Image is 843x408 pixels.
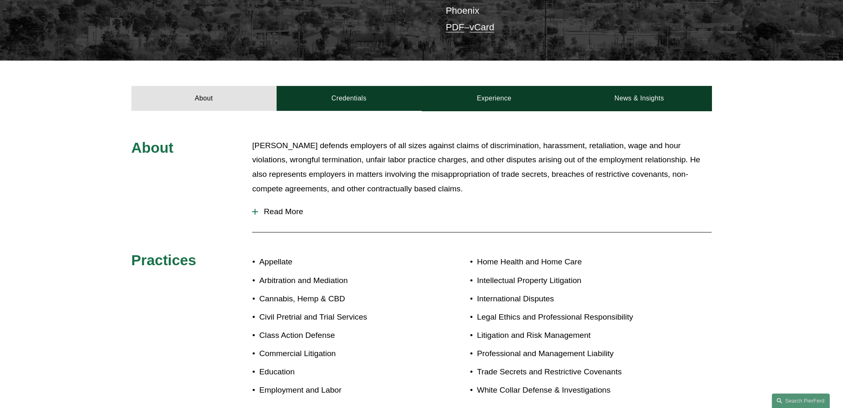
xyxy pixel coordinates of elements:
[566,86,712,111] a: News & Insights
[131,86,277,111] a: About
[259,255,421,269] p: Appellate
[446,22,464,32] a: PDF
[131,252,197,268] span: Practices
[477,255,663,269] p: Home Health and Home Care
[131,139,174,156] span: About
[259,292,421,306] p: Cannabis, Hemp & CBD
[477,328,663,343] p: Litigation and Risk Management
[477,365,663,379] p: Trade Secrets and Restrictive Covenants
[252,139,712,196] p: [PERSON_NAME] defends employers of all sizes against claims of discrimination, harassment, retali...
[259,383,421,398] p: Employment and Labor
[259,274,421,288] p: Arbitration and Mediation
[277,86,422,111] a: Credentials
[469,22,494,32] a: vCard
[477,292,663,306] p: International Disputes
[258,207,712,216] span: Read More
[259,310,421,325] p: Civil Pretrial and Trial Services
[259,347,421,361] p: Commercial Litigation
[477,383,663,398] p: White Collar Defense & Investigations
[477,274,663,288] p: Intellectual Property Litigation
[477,347,663,361] p: Professional and Management Liability
[477,310,663,325] p: Legal Ethics and Professional Responsibility
[259,365,421,379] p: Education
[422,86,567,111] a: Experience
[772,393,830,408] a: Search this site
[252,201,712,222] button: Read More
[259,328,421,343] p: Class Action Defense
